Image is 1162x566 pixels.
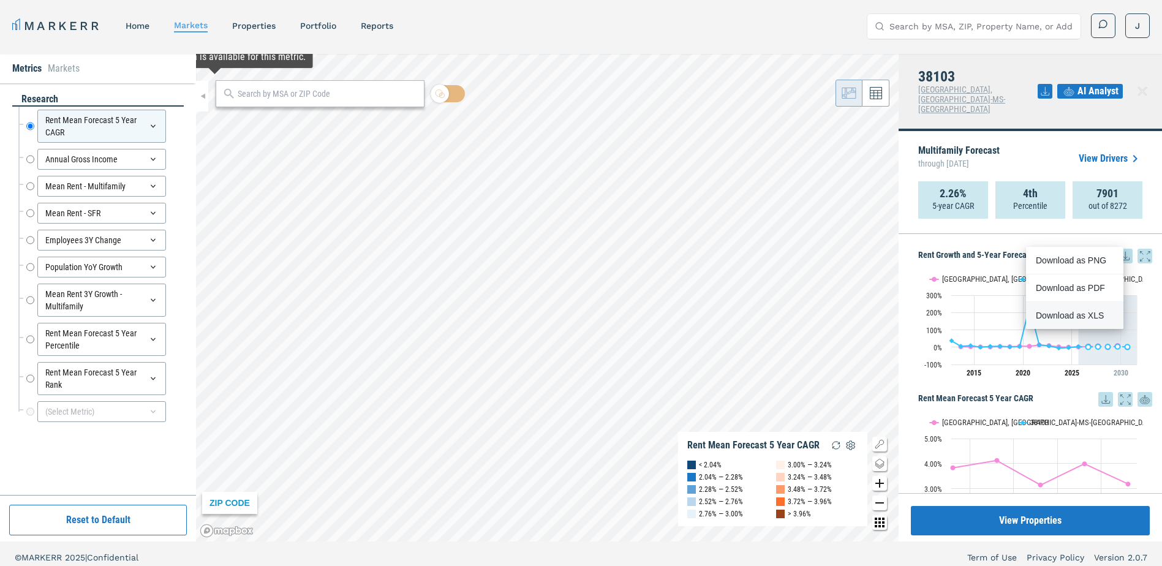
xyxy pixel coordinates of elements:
button: Show/Hide Legend Map Button [872,437,887,451]
span: through [DATE] [918,156,1000,172]
img: Settings [843,438,858,453]
strong: 4th [1023,187,1038,200]
path: Tuesday, 14 Aug, 20:00, 3.99. Memphis, TN-MS-AR. [1082,461,1087,466]
button: Reset to Default [9,505,187,535]
path: Saturday, 14 Aug, 20:00, 4.12. Memphis, TN-MS-AR. [995,458,1000,463]
tspan: 2015 [967,369,981,377]
svg: Interactive chart [918,263,1143,386]
div: 2.76% — 3.00% [699,508,743,520]
div: Download as PNG [1036,254,1106,266]
a: Portfolio [300,21,336,31]
div: Rent Mean Forecast 5 Year Rank [37,362,166,395]
div: 2.28% — 2.52% [699,483,743,496]
div: Annual Gross Income [37,149,166,170]
span: 2025 | [65,553,87,562]
a: reports [361,21,393,31]
button: Show Memphis, TN-MS-AR [930,274,1005,284]
h4: 38103 [918,69,1038,85]
text: 0% [934,344,942,352]
path: Saturday, 29 Aug, 20:00, -0.35. 38103. [978,345,983,350]
p: Multifamily Forecast [918,146,1000,172]
a: Version 2.0.7 [1094,551,1147,564]
input: Search by MSA, ZIP, Property Name, or Address [889,14,1073,39]
a: MARKERR [12,17,101,34]
p: 5-year CAGR [932,200,974,212]
tspan: 2030 [1114,369,1128,377]
div: Mean Rent - Multifamily [37,176,166,197]
h5: Rent Growth and 5-Year Forecast [918,249,1152,263]
canvas: Map [196,54,899,541]
a: Term of Use [967,551,1017,564]
text: 38103 [1030,418,1049,427]
h5: Rent Mean Forecast 5 Year CAGR [918,392,1152,407]
path: Wednesday, 29 Aug, 20:00, 3.27. 38103. [1115,344,1120,349]
path: Wednesday, 14 Aug, 20:00, 3.18. Memphis, TN-MS-AR. [1126,481,1131,486]
div: 2.52% — 2.76% [699,496,743,508]
div: Download as PNG [1026,247,1123,274]
div: Download as XLS [1026,302,1123,329]
path: Wednesday, 29 Aug, 20:00, 2.08. 38103. [1008,344,1013,349]
path: Tuesday, 29 Aug, 20:00, 5.03. 38103. [998,344,1003,349]
path: Tuesday, 29 Aug, 20:00, 2.42. 38103. [1106,344,1111,349]
path: Tuesday, 29 Aug, 20:00, -5.51. 38103. [1057,345,1062,350]
div: 3.72% — 3.96% [788,496,832,508]
div: Employees 3Y Change [37,230,166,251]
text: 300% [926,292,942,300]
div: Rent Mean Forecast 5 Year CAGR [687,439,820,451]
text: 200% [926,309,942,317]
span: Confidential [87,553,138,562]
div: Mean Rent - SFR [37,203,166,224]
text: 5.00% [924,435,942,443]
path: Thursday, 29 Aug, 20:00, 3.84. 38103. [1017,344,1022,349]
g: 38103, line 4 of 4 with 5 data points. [1086,344,1130,350]
div: Download as PDF [1036,282,1106,294]
g: Memphis, TN-MS-AR, line 1 of 2 with 5 data points. [951,458,1131,488]
a: Mapbox logo [200,524,254,538]
span: J [1135,20,1140,32]
path: Thursday, 29 Aug, 20:00, 4.88. 38103. [959,344,964,349]
text: [GEOGRAPHIC_DATA], [GEOGRAPHIC_DATA]-MS-[GEOGRAPHIC_DATA] [942,418,1156,427]
button: View Properties [911,506,1150,535]
div: Rent Mean Forecast 5 Year CAGR [37,110,166,143]
div: 3.24% — 3.48% [788,471,832,483]
div: Mean Rent 3Y Growth - Multifamily [37,284,166,317]
span: [GEOGRAPHIC_DATA], [GEOGRAPHIC_DATA]-MS-[GEOGRAPHIC_DATA] [918,85,1005,114]
path: Friday, 14 Aug, 20:00, 3.83. Memphis, TN-MS-AR. [951,465,956,470]
strong: 2.26% [940,187,967,200]
path: Monday, 29 Aug, 20:00, 7.06. 38103. [1047,344,1052,349]
button: AI Analyst [1057,84,1123,99]
tspan: 2020 [1016,369,1030,377]
path: Saturday, 29 Aug, 20:00, 5.22. Memphis, TN-MS-AR. [1027,344,1032,349]
path: Friday, 29 Aug, 20:00, 2.35. 38103. [1076,344,1081,349]
path: Sunday, 29 Aug, 20:00, 2.68. 38103. [1096,344,1101,349]
div: Map Tooltip Content [124,51,306,63]
p: out of 8272 [1088,200,1127,212]
div: Population YoY Growth [37,257,166,277]
p: Percentile [1013,200,1047,212]
button: Zoom out map button [872,496,887,510]
path: Sunday, 29 Aug, 20:00, 13.03. 38103. [1037,342,1042,347]
text: 100% [926,326,942,335]
span: MARKERR [21,553,65,562]
path: Monday, 29 Aug, 20:00, 4.38. 38103. [988,344,993,349]
tspan: 2025 [1065,369,1079,377]
div: 2.04% — 2.28% [699,471,743,483]
a: properties [232,21,276,31]
button: Other options map button [872,515,887,530]
div: Download as PDF [1026,274,1123,302]
div: 3.00% — 3.24% [788,459,832,471]
text: 4.00% [924,460,942,469]
input: Search by MSA or ZIP Code [238,88,418,100]
strong: 7901 [1096,187,1119,200]
a: home [126,21,149,31]
li: Metrics [12,61,42,76]
a: markets [174,20,208,30]
div: Rent Mean Forecast 5 Year Percentile [37,323,166,356]
svg: Interactive chart [918,407,1143,560]
div: Download as XLS [1036,309,1106,322]
a: View Drivers [1079,151,1142,166]
div: < 2.04% [699,459,722,471]
a: Privacy Policy [1027,551,1084,564]
text: 3.00% [924,485,942,494]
